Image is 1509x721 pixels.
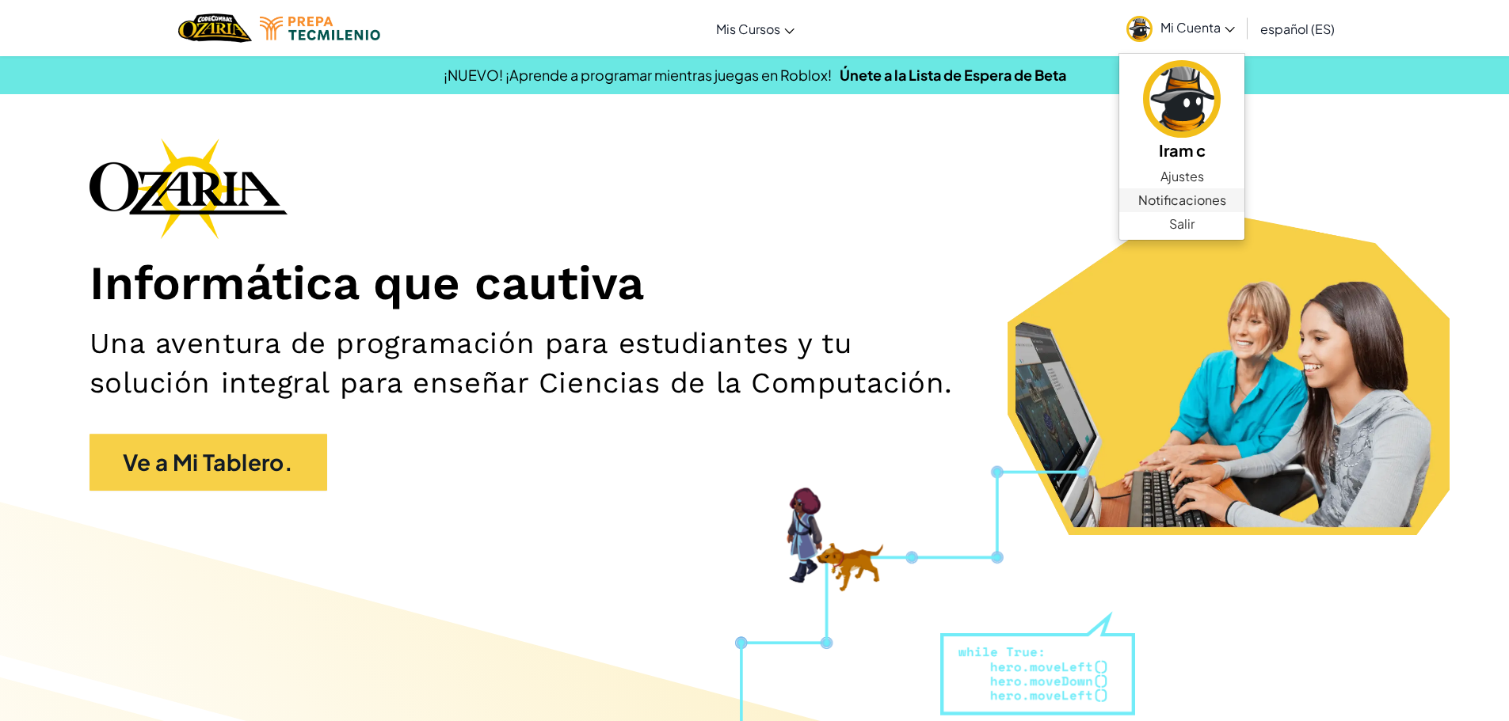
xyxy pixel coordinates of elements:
span: ¡NUEVO! ¡Aprende a programar mientras juegas en Roblox! [444,66,832,84]
span: Notificaciones [1138,191,1226,210]
a: Iram c [1119,58,1244,165]
a: Salir [1119,212,1244,236]
a: Ve a Mi Tablero. [90,434,327,491]
span: español (ES) [1260,21,1335,37]
h5: Iram c [1135,138,1229,162]
a: Notificaciones [1119,188,1244,212]
img: Tecmilenio logo [260,17,380,40]
h2: Una aventura de programación para estudiantes y tu solución integral para enseñar Ciencias de la ... [90,324,981,402]
img: Home [178,12,252,44]
a: Mi Cuenta [1118,3,1243,53]
img: avatar [1143,60,1221,138]
img: avatar [1126,16,1153,42]
a: Ajustes [1119,165,1244,188]
a: español (ES) [1252,7,1343,50]
span: Mi Cuenta [1160,19,1235,36]
span: Mis Cursos [716,21,780,37]
a: Mis Cursos [708,7,802,50]
img: Ozaria branding logo [90,138,288,239]
a: Únete a la Lista de Espera de Beta [840,66,1066,84]
h1: Informática que cautiva [90,255,1420,313]
a: Ozaria by CodeCombat logo [178,12,252,44]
